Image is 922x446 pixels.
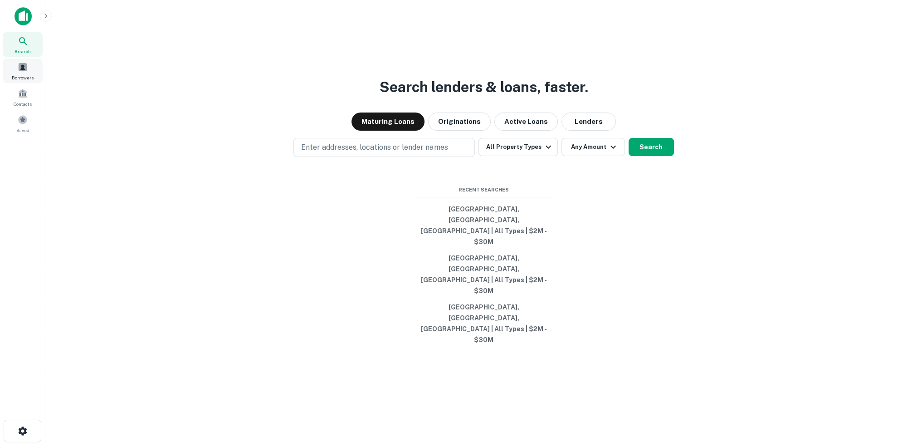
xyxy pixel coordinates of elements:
[3,32,43,57] a: Search
[15,7,32,25] img: capitalize-icon.png
[416,299,552,348] button: [GEOGRAPHIC_DATA], [GEOGRAPHIC_DATA], [GEOGRAPHIC_DATA] | All Types | $2M - $30M
[301,142,448,153] p: Enter addresses, locations or lender names
[416,250,552,299] button: [GEOGRAPHIC_DATA], [GEOGRAPHIC_DATA], [GEOGRAPHIC_DATA] | All Types | $2M - $30M
[351,113,424,131] button: Maturing Loans
[14,100,32,108] span: Contacts
[561,113,616,131] button: Lenders
[16,127,29,134] span: Saved
[416,186,552,194] span: Recent Searches
[428,113,491,131] button: Originations
[380,76,588,98] h3: Search lenders & loans, faster.
[15,48,31,55] span: Search
[629,138,674,156] button: Search
[3,111,43,136] a: Saved
[3,59,43,83] a: Borrowers
[293,138,475,157] button: Enter addresses, locations or lender names
[12,74,34,81] span: Borrowers
[877,373,922,417] iframe: Chat Widget
[3,85,43,109] a: Contacts
[494,113,558,131] button: Active Loans
[478,138,557,156] button: All Property Types
[561,138,625,156] button: Any Amount
[416,201,552,250] button: [GEOGRAPHIC_DATA], [GEOGRAPHIC_DATA], [GEOGRAPHIC_DATA] | All Types | $2M - $30M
